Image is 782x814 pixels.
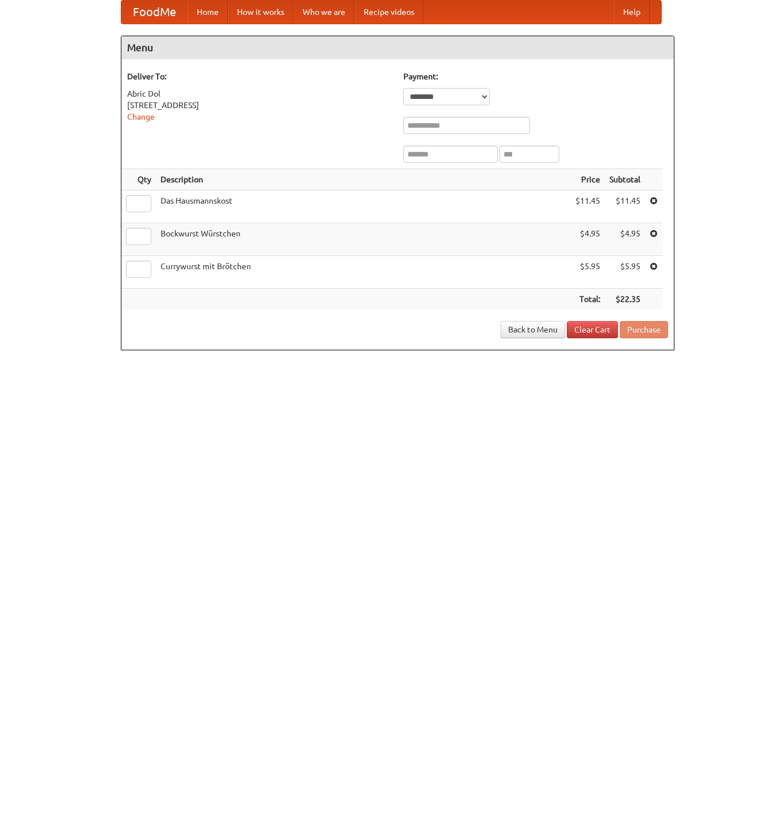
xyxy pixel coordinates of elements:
[571,169,605,190] th: Price
[127,88,392,100] div: Abric Dol
[605,223,645,256] td: $4.95
[121,36,674,59] h4: Menu
[121,169,156,190] th: Qty
[228,1,293,24] a: How it works
[188,1,228,24] a: Home
[605,169,645,190] th: Subtotal
[571,256,605,289] td: $5.95
[156,169,571,190] th: Description
[567,321,618,338] a: Clear Cart
[605,289,645,310] th: $22.35
[156,223,571,256] td: Bockwurst Würstchen
[605,256,645,289] td: $5.95
[571,190,605,223] td: $11.45
[293,1,354,24] a: Who we are
[127,71,392,82] h5: Deliver To:
[127,112,155,121] a: Change
[614,1,650,24] a: Help
[403,71,668,82] h5: Payment:
[121,1,188,24] a: FoodMe
[501,321,565,338] a: Back to Menu
[354,1,424,24] a: Recipe videos
[571,223,605,256] td: $4.95
[620,321,668,338] button: Purchase
[156,190,571,223] td: Das Hausmannskost
[156,256,571,289] td: Currywurst mit Brötchen
[571,289,605,310] th: Total:
[127,100,392,111] div: [STREET_ADDRESS]
[605,190,645,223] td: $11.45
